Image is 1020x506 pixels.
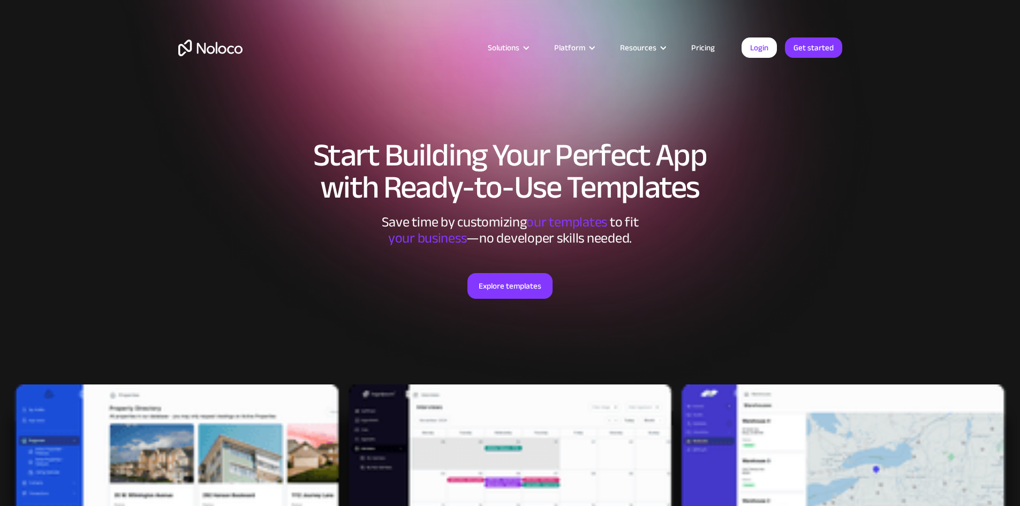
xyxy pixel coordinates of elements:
div: Solutions [488,41,519,55]
h1: Start Building Your Perfect App with Ready-to-Use Templates [178,139,842,203]
div: Resources [607,41,678,55]
div: Resources [620,41,656,55]
a: Explore templates [467,273,553,299]
a: home [178,40,243,56]
div: Solutions [474,41,541,55]
div: Save time by customizing to fit ‍ —no developer skills needed. [350,214,671,246]
a: Get started [785,37,842,58]
div: Platform [541,41,607,55]
a: Pricing [678,41,728,55]
span: our templates [526,209,607,235]
div: Platform [554,41,585,55]
a: Login [742,37,777,58]
span: your business [388,225,467,251]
